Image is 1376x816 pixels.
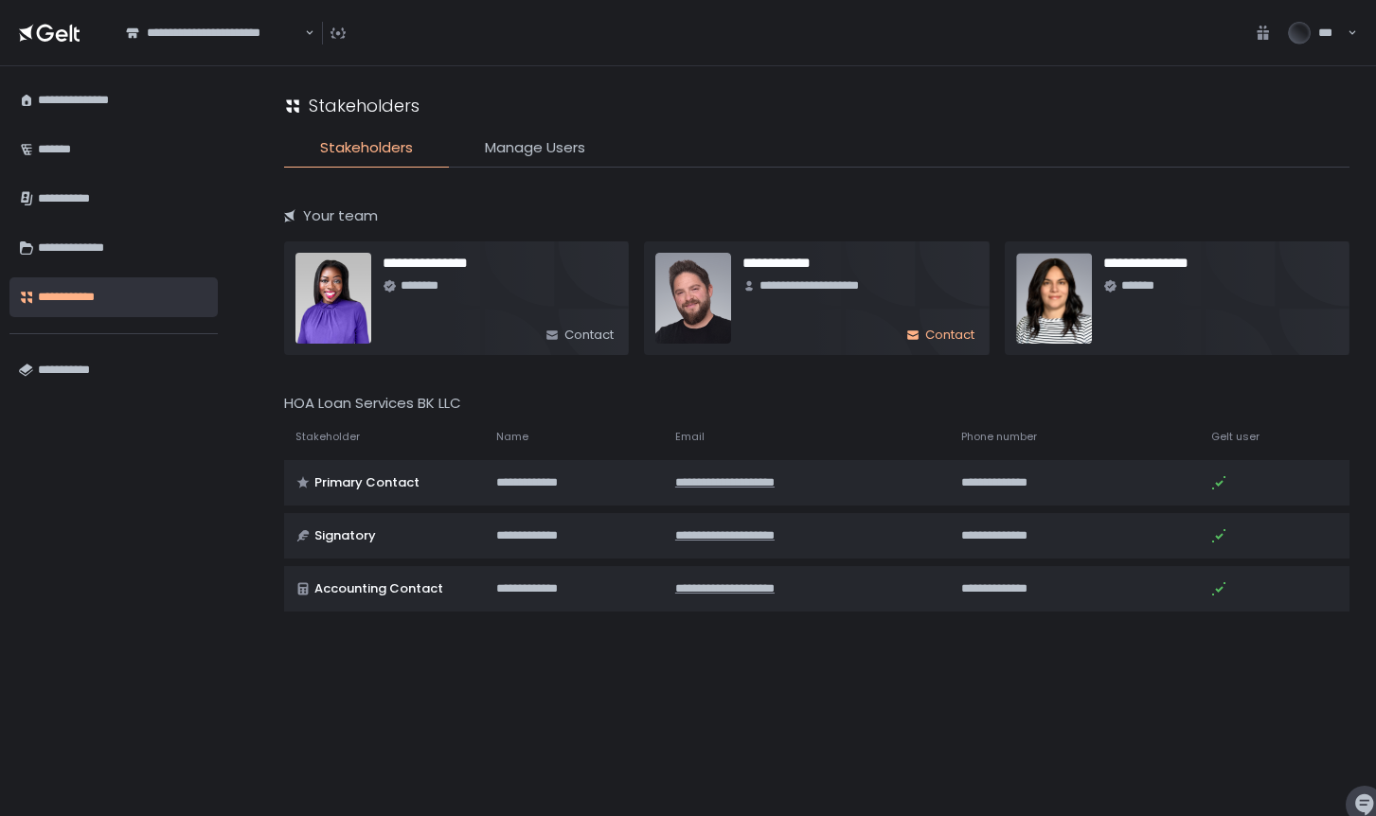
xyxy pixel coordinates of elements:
[302,24,303,43] input: Search for option
[485,137,585,159] span: Manage Users
[496,430,528,444] span: Name
[314,527,376,544] span: Signatory
[309,93,420,118] h1: Stakeholders
[114,13,314,53] div: Search for option
[314,580,443,597] span: Accounting Contact
[284,393,461,413] span: HOA Loan Services BK LLC
[320,137,413,159] span: Stakeholders
[1211,430,1260,444] span: Gelt user
[961,430,1037,444] span: Phone number
[675,430,705,444] span: Email
[303,205,378,227] span: Your team
[314,474,420,491] span: Primary Contact
[295,430,360,444] span: Stakeholder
